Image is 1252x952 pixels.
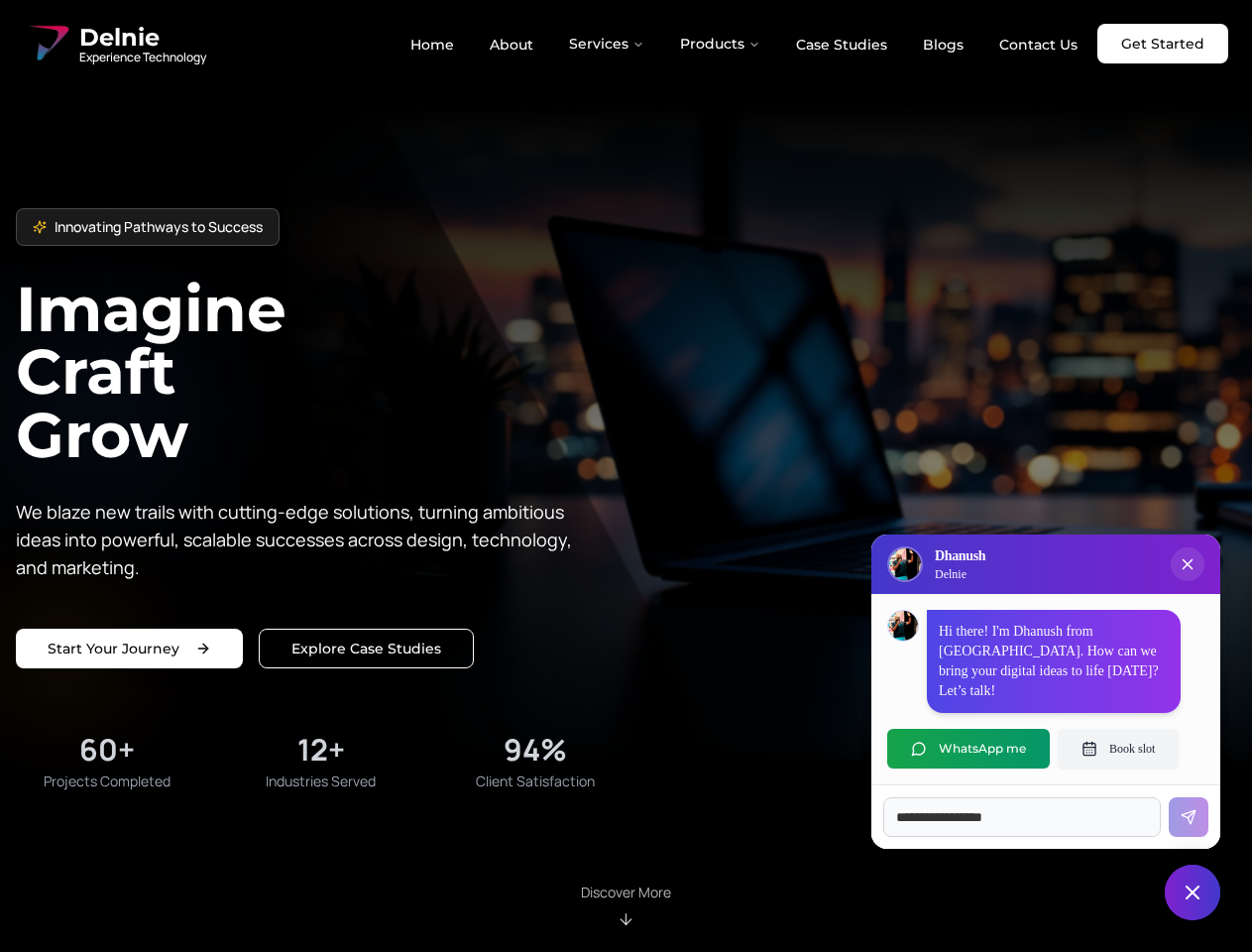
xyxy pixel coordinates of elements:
button: Close chat popup [1171,547,1204,581]
span: Experience Technology [79,50,206,65]
button: Services [553,24,660,63]
div: 60+ [79,732,135,768]
a: Delnie Logo Full [24,20,206,67]
h3: Dhanush [935,546,985,566]
a: Start your project with us [16,629,243,668]
a: Home [395,28,470,61]
div: 12+ [297,732,345,768]
img: Delnie Logo [889,548,921,580]
p: Delnie [935,566,985,582]
p: Hi there! I'm Dhanush from [GEOGRAPHIC_DATA]. How can we bring your digital ideas to life [DATE]?... [939,622,1169,701]
div: 94% [504,732,567,768]
a: Case Studies [780,28,903,61]
nav: Main [395,24,1093,63]
p: Discover More [581,883,671,902]
button: Book slot [1058,729,1179,769]
h1: Imagine Craft Grow [16,278,626,465]
button: Close chat [1165,865,1220,920]
span: Industries Served [266,772,376,791]
a: Blogs [907,28,979,61]
span: Projects Completed [44,772,171,791]
span: Innovating Pathways to Success [55,217,263,237]
span: Delnie [79,22,206,54]
p: We blaze new trails with cutting-edge solutions, turning ambitious ideas into powerful, scalable ... [16,498,587,581]
a: Get Started [1097,24,1228,63]
button: Products [664,24,776,63]
span: Client Satisfaction [476,772,595,791]
a: Explore our solutions [259,629,474,668]
a: Contact Us [983,28,1093,61]
img: Delnie Logo [24,20,71,67]
img: Dhanush [888,611,918,641]
div: Scroll to About section [581,883,671,928]
a: About [474,28,549,61]
button: WhatsApp me [887,729,1050,769]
